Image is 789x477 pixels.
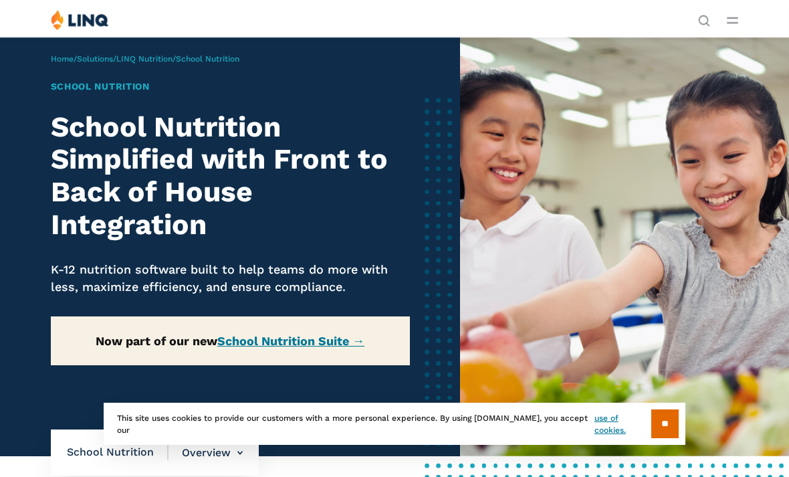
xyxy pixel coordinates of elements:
[96,334,364,348] strong: Now part of our new
[51,54,74,64] a: Home
[51,80,410,94] h1: School Nutrition
[104,403,685,445] div: This site uses cookies to provide our customers with a more personal experience. By using [DOMAIN...
[51,9,109,30] img: LINQ | K‑12 Software
[460,37,789,456] img: School Nutrition Banner
[116,54,173,64] a: LINQ Nutrition
[698,9,710,25] nav: Utility Navigation
[51,110,410,242] h2: School Nutrition Simplified with Front to Back of House Integration
[727,13,738,27] button: Open Main Menu
[176,54,239,64] span: School Nutrition
[594,412,651,436] a: use of cookies.
[51,54,239,64] span: / / /
[51,261,410,295] p: K-12 nutrition software built to help teams do more with less, maximize efficiency, and ensure co...
[77,54,113,64] a: Solutions
[698,13,710,25] button: Open Search Bar
[217,334,364,348] a: School Nutrition Suite →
